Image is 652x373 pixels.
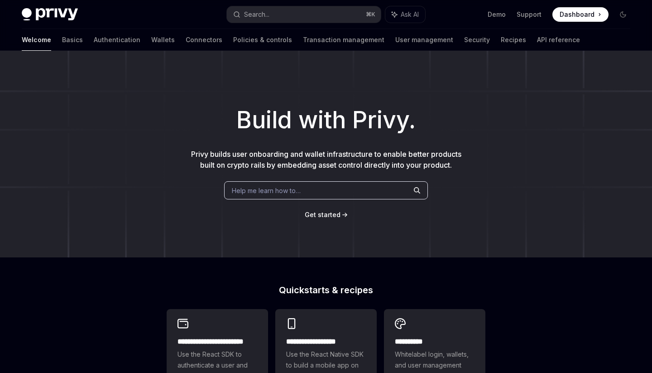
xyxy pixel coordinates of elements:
span: Help me learn how to… [232,186,301,195]
span: Privy builds user onboarding and wallet infrastructure to enable better products built on crypto ... [191,150,461,170]
a: Wallets [151,29,175,51]
div: Search... [244,9,269,20]
a: Policies & controls [233,29,292,51]
span: ⌘ K [366,11,375,18]
span: Get started [305,211,340,218]
button: Toggle dark mode [616,7,630,22]
a: Demo [488,10,506,19]
a: Transaction management [303,29,384,51]
button: Ask AI [385,6,425,23]
a: Support [517,10,542,19]
h2: Quickstarts & recipes [167,286,485,295]
a: Authentication [94,29,140,51]
a: Welcome [22,29,51,51]
span: Ask AI [401,10,419,19]
h1: Build with Privy. [14,102,638,138]
a: Security [464,29,490,51]
button: Search...⌘K [227,6,380,23]
a: API reference [537,29,580,51]
a: Get started [305,210,340,219]
a: Dashboard [552,7,609,22]
img: dark logo [22,8,78,21]
a: Connectors [186,29,222,51]
a: User management [395,29,453,51]
a: Basics [62,29,83,51]
span: Dashboard [560,10,594,19]
a: Recipes [501,29,526,51]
